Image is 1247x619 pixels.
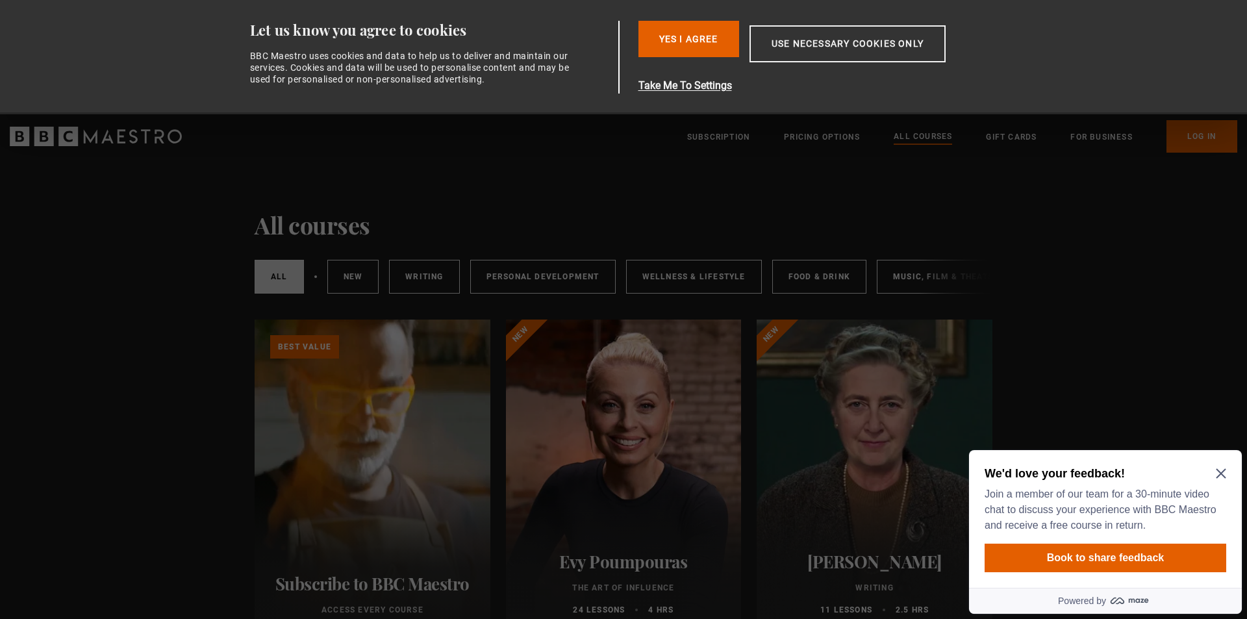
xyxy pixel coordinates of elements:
[986,131,1037,144] a: Gift Cards
[1166,120,1237,153] a: Log In
[687,120,1237,153] nav: Primary
[389,260,459,294] a: Writing
[10,127,182,146] svg: BBC Maestro
[21,42,257,88] p: Join a member of our team for a 30-minute video chat to discuss your experience with BBC Maestro ...
[626,260,762,294] a: Wellness & Lifestyle
[250,50,577,86] div: BBC Maestro uses cookies and data to help us to deliver and maintain our services. Cookies and da...
[784,131,860,144] a: Pricing Options
[896,604,929,616] p: 2.5 hrs
[522,551,726,572] h2: Evy Poumpouras
[522,582,726,594] p: The Art of Influence
[5,143,278,169] a: Powered by maze
[772,551,977,572] h2: [PERSON_NAME]
[1070,131,1132,144] a: For business
[648,604,674,616] p: 4 hrs
[749,25,946,62] button: Use necessary cookies only
[252,23,262,34] button: Close Maze Prompt
[877,260,1015,294] a: Music, Film & Theatre
[772,582,977,594] p: Writing
[21,21,257,36] h2: We'd love your feedback!
[772,260,866,294] a: Food & Drink
[327,260,379,294] a: New
[638,78,1007,94] button: Take Me To Settings
[270,335,339,359] p: Best value
[638,21,739,57] button: Yes I Agree
[250,21,614,40] div: Let us know you agree to cookies
[21,99,262,127] button: Book to share feedback
[470,260,616,294] a: Personal Development
[255,260,304,294] a: All
[573,604,625,616] p: 24 lessons
[894,130,952,144] a: All Courses
[820,604,872,616] p: 11 lessons
[5,5,278,169] div: Optional study invitation
[687,131,750,144] a: Subscription
[255,211,370,238] h1: All courses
